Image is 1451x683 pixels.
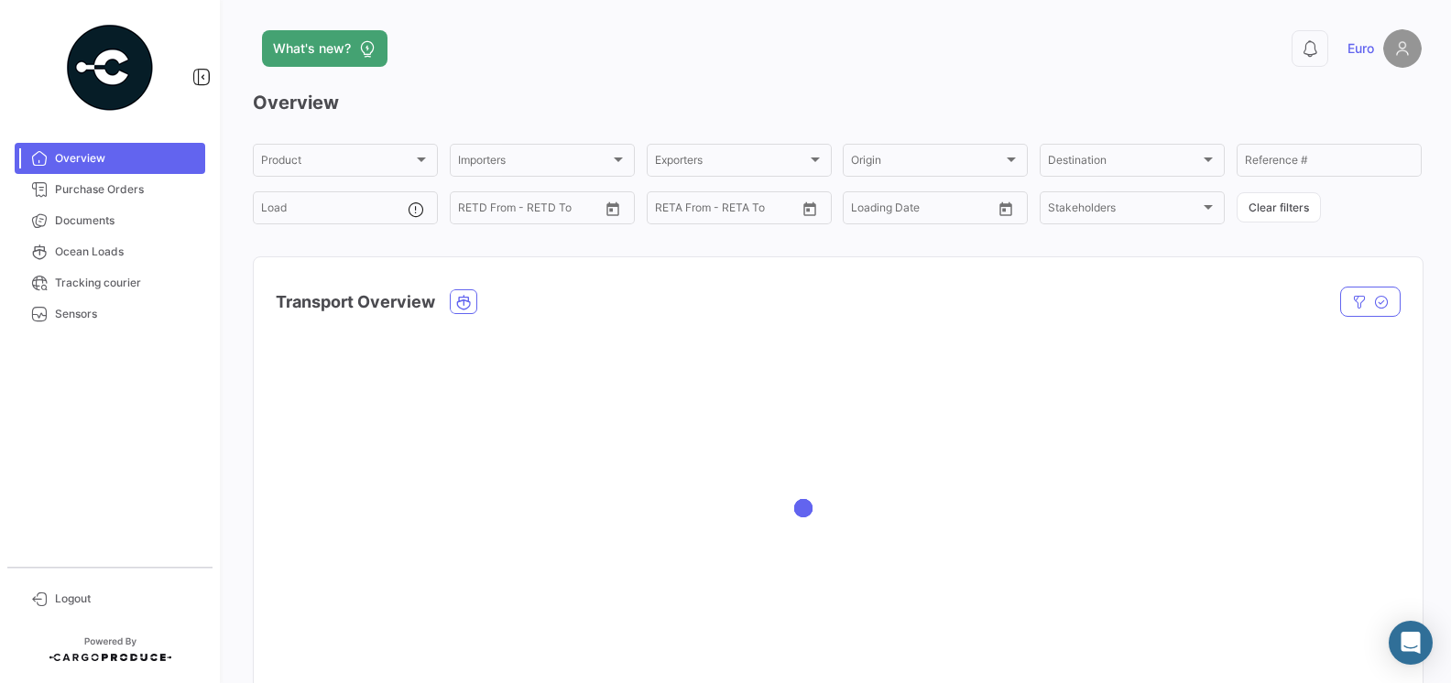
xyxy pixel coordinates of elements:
[55,150,198,167] span: Overview
[693,204,760,217] input: To
[1383,29,1422,68] img: placeholder-user.png
[273,39,351,58] span: What's new?
[599,195,627,222] button: Open calendar
[1347,39,1374,58] span: Euro
[15,298,205,330] a: Sensors
[15,205,205,236] a: Documents
[15,174,205,205] a: Purchase Orders
[496,204,563,217] input: To
[55,244,198,260] span: Ocean Loads
[253,90,1422,115] h3: Overview
[451,290,476,313] button: Ocean
[655,204,681,217] input: From
[851,157,1003,169] span: Origin
[1237,192,1321,222] button: Clear filters
[55,306,198,322] span: Sensors
[655,157,807,169] span: Exporters
[1048,204,1200,217] span: Stakeholders
[458,204,484,217] input: From
[889,204,956,217] input: To
[262,30,387,67] button: What's new?
[55,212,198,229] span: Documents
[15,236,205,267] a: Ocean Loads
[1048,157,1200,169] span: Destination
[15,143,205,174] a: Overview
[458,157,610,169] span: Importers
[64,22,156,114] img: powered-by.png
[15,267,205,298] a: Tracking courier
[992,195,1020,222] button: Open calendar
[55,591,198,607] span: Logout
[55,181,198,198] span: Purchase Orders
[261,157,413,169] span: Product
[55,275,198,291] span: Tracking courier
[1389,621,1433,665] div: Abrir Intercom Messenger
[796,195,824,222] button: Open calendar
[276,289,435,315] h4: Transport Overview
[851,204,877,217] input: From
